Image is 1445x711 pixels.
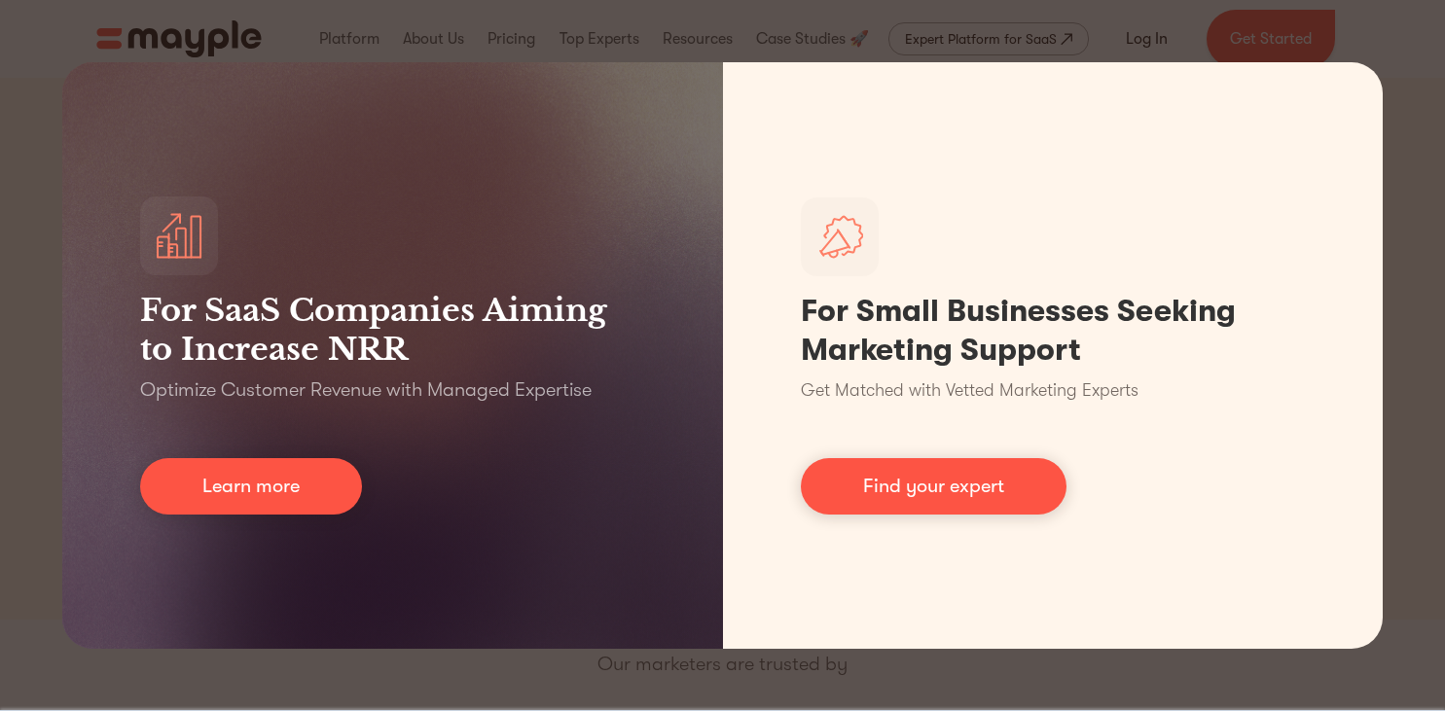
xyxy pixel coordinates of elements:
p: Get Matched with Vetted Marketing Experts [801,377,1138,404]
h1: For Small Businesses Seeking Marketing Support [801,292,1306,370]
h3: For SaaS Companies Aiming to Increase NRR [140,291,645,369]
a: Find your expert [801,458,1066,515]
p: Optimize Customer Revenue with Managed Expertise [140,376,592,404]
a: Learn more [140,458,362,515]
